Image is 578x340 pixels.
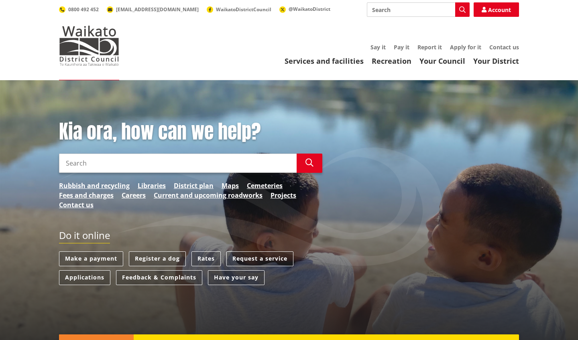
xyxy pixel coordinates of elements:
a: Your Council [419,56,465,66]
a: Contact us [59,200,94,210]
a: Projects [271,190,296,200]
h1: Kia ora, how can we help? [59,120,322,144]
a: Fees and charges [59,190,114,200]
input: Search input [59,154,297,173]
a: WaikatoDistrictCouncil [207,6,271,13]
span: WaikatoDistrictCouncil [216,6,271,13]
a: Libraries [138,181,166,190]
span: 0800 492 452 [68,6,99,13]
a: Current and upcoming roadworks [154,190,263,200]
a: Make a payment [59,251,123,266]
a: Register a dog [129,251,186,266]
span: [EMAIL_ADDRESS][DOMAIN_NAME] [116,6,199,13]
a: Feedback & Complaints [116,270,202,285]
a: Account [474,2,519,17]
input: Search input [367,2,470,17]
a: Pay it [394,43,409,51]
a: Your District [473,56,519,66]
span: @WaikatoDistrict [289,6,330,12]
a: District plan [174,181,214,190]
a: Report it [417,43,442,51]
img: Waikato District Council - Te Kaunihera aa Takiwaa o Waikato [59,26,119,66]
a: Apply for it [450,43,481,51]
a: Maps [222,181,239,190]
a: Contact us [489,43,519,51]
a: [EMAIL_ADDRESS][DOMAIN_NAME] [107,6,199,13]
a: Say it [370,43,386,51]
a: @WaikatoDistrict [279,6,330,12]
a: Rubbish and recycling [59,181,130,190]
a: Recreation [372,56,411,66]
a: Services and facilities [285,56,364,66]
h2: Do it online [59,230,110,244]
a: Applications [59,270,110,285]
a: Rates [191,251,221,266]
a: Request a service [226,251,293,266]
a: Careers [122,190,146,200]
a: 0800 492 452 [59,6,99,13]
a: Cemeteries [247,181,283,190]
a: Have your say [208,270,265,285]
